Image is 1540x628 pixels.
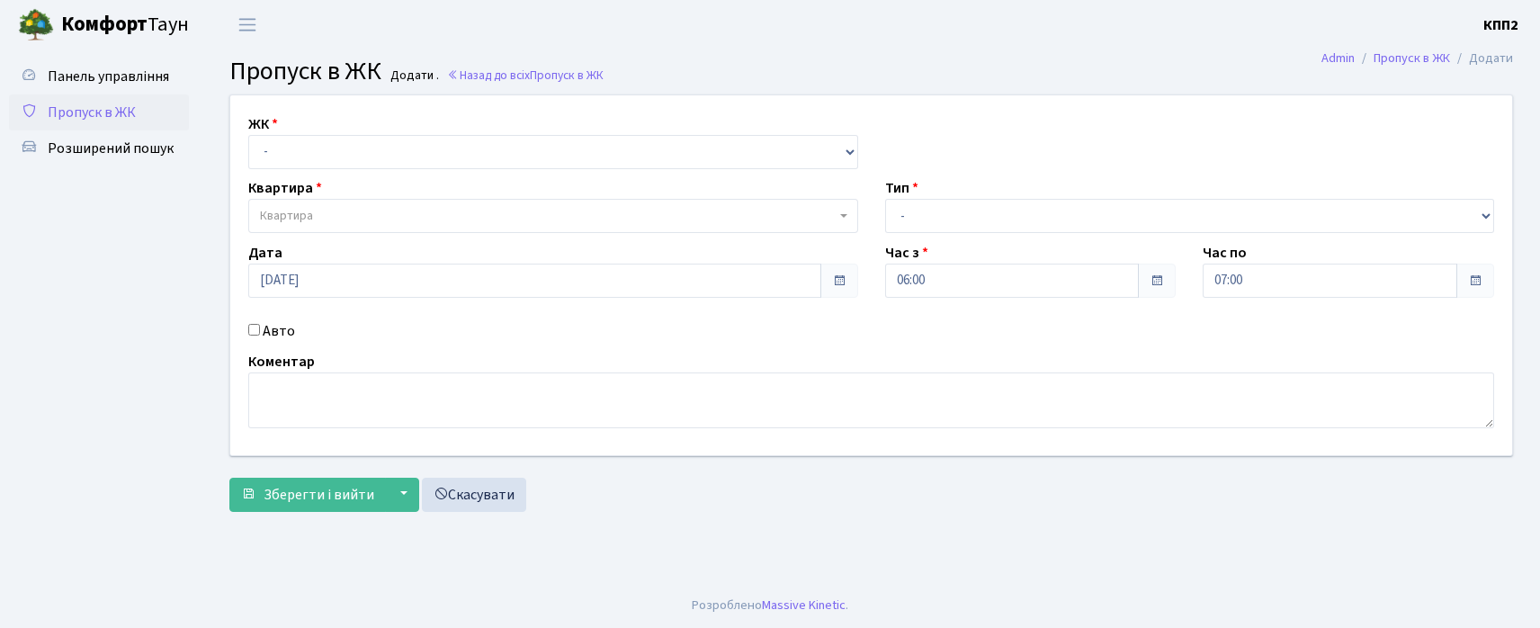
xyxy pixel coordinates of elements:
button: Зберегти і вийти [229,478,386,512]
nav: breadcrumb [1294,40,1540,77]
span: Квартира [260,207,313,225]
a: Admin [1321,49,1355,67]
span: Зберегти і вийти [264,485,374,505]
a: Панель управління [9,58,189,94]
label: Дата [248,242,282,264]
b: КПП2 [1483,15,1518,35]
span: Таун [61,10,189,40]
label: Час по [1203,242,1247,264]
a: Massive Kinetic [762,596,846,615]
span: Пропуск в ЖК [530,67,604,84]
span: Пропуск в ЖК [229,53,381,89]
label: Авто [263,320,295,342]
span: Розширений пошук [48,139,174,158]
span: Пропуск в ЖК [48,103,136,122]
label: Коментар [248,351,315,372]
div: Розроблено . [692,596,848,615]
a: Пропуск в ЖК [9,94,189,130]
b: Комфорт [61,10,148,39]
label: ЖК [248,113,278,135]
a: Скасувати [422,478,526,512]
span: Панель управління [48,67,169,86]
a: Назад до всіхПропуск в ЖК [447,67,604,84]
a: КПП2 [1483,14,1518,36]
li: Додати [1450,49,1513,68]
label: Час з [885,242,928,264]
img: logo.png [18,7,54,43]
small: Додати . [387,68,439,84]
button: Переключити навігацію [225,10,270,40]
a: Пропуск в ЖК [1374,49,1450,67]
a: Розширений пошук [9,130,189,166]
label: Тип [885,177,918,199]
label: Квартира [248,177,322,199]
